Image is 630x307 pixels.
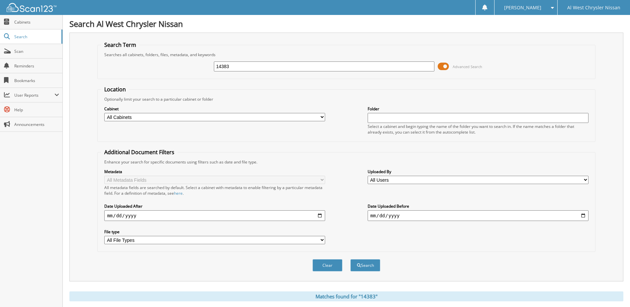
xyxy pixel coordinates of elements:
[14,122,59,127] span: Announcements
[104,106,325,112] label: Cabinet
[368,203,588,209] label: Date Uploaded Before
[104,169,325,174] label: Metadata
[101,149,178,156] legend: Additional Document Filters
[14,78,59,83] span: Bookmarks
[368,106,588,112] label: Folder
[567,6,620,10] span: Al West Chrysler Nissan
[14,34,58,40] span: Search
[101,96,591,102] div: Optionally limit your search to a particular cabinet or folder
[101,41,139,49] legend: Search Term
[504,6,541,10] span: [PERSON_NAME]
[69,18,623,29] h1: Search Al West Chrysler Nissan
[69,291,623,301] div: Matches found for "14383"
[101,159,591,165] div: Enhance your search for specific documents using filters such as date and file type.
[453,64,482,69] span: Advanced Search
[7,3,56,12] img: scan123-logo-white.svg
[101,86,129,93] legend: Location
[14,107,59,113] span: Help
[14,49,59,54] span: Scan
[104,203,325,209] label: Date Uploaded After
[368,169,588,174] label: Uploaded By
[101,52,591,57] div: Searches all cabinets, folders, files, metadata, and keywords
[14,19,59,25] span: Cabinets
[313,259,342,271] button: Clear
[368,124,588,135] div: Select a cabinet and begin typing the name of the folder you want to search in. If the name match...
[104,185,325,196] div: All metadata fields are searched by default. Select a cabinet with metadata to enable filtering b...
[350,259,380,271] button: Search
[14,92,54,98] span: User Reports
[104,229,325,235] label: File type
[368,210,588,221] input: end
[14,63,59,69] span: Reminders
[174,190,183,196] a: here
[104,210,325,221] input: start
